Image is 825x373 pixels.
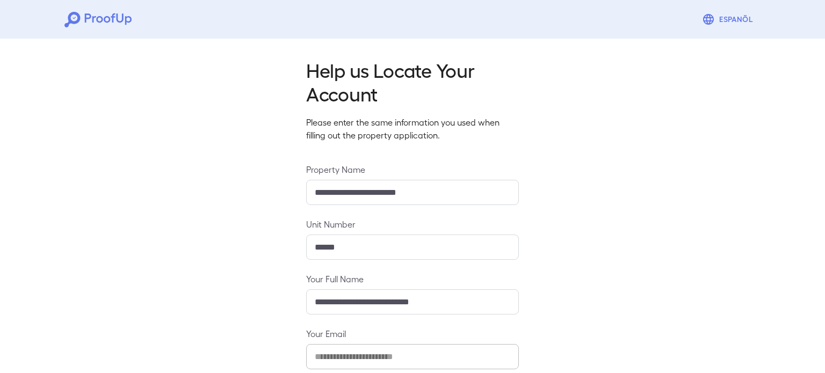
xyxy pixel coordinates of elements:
[306,116,519,142] p: Please enter the same information you used when filling out the property application.
[306,218,519,230] label: Unit Number
[306,163,519,175] label: Property Name
[306,327,519,340] label: Your Email
[306,58,519,105] h2: Help us Locate Your Account
[698,9,761,30] button: Espanõl
[306,273,519,285] label: Your Full Name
